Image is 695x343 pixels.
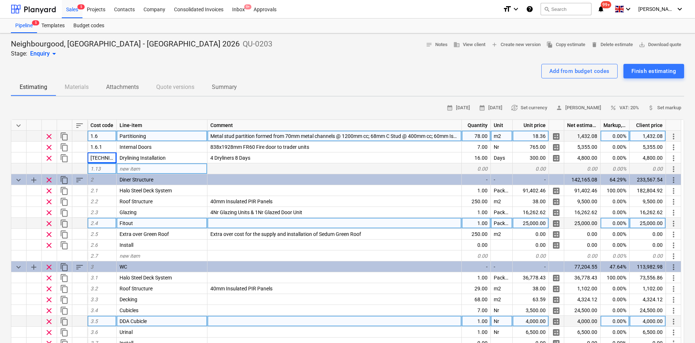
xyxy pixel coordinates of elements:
[669,241,678,250] span: More actions
[488,39,544,50] button: Create new version
[601,196,630,207] div: 0.00%
[669,176,678,184] span: More actions
[453,41,460,48] span: business
[462,120,491,131] div: Quantity
[541,64,618,78] button: Add from budget codes
[120,220,133,226] span: Fitout
[462,316,491,327] div: 1.00
[476,102,505,114] button: [DATE]
[630,218,666,229] div: 25,000.00
[513,196,549,207] div: 38.00
[491,41,498,48] span: add
[564,240,601,250] div: 0.00
[639,41,681,49] span: Download quote
[601,327,630,338] div: 0.00%
[426,41,448,49] span: Notes
[564,305,601,316] div: 24,500.00
[659,308,695,343] iframe: Chat Widget
[20,83,47,91] p: Estimating
[479,104,502,112] span: [DATE]
[564,283,601,294] div: 1,102.00
[513,142,549,152] div: 765.00
[491,218,513,229] div: Package
[117,120,207,131] div: Line-item
[11,19,37,33] div: Pipeline
[513,305,549,316] div: 3,500.00
[669,274,678,282] span: More actions
[544,39,588,50] button: Copy estimate
[491,261,513,272] div: -
[513,218,549,229] div: 25,000.00
[77,4,85,9] span: 5
[546,41,585,49] span: Copy estimate
[60,285,69,293] span: Duplicate row
[60,306,69,315] span: Duplicate row
[601,152,630,163] div: 0.00%
[60,230,69,239] span: Duplicate row
[90,242,98,248] span: 2.6
[513,174,549,185] div: -
[564,250,601,261] div: 0.00
[601,1,611,8] span: 99+
[630,174,666,185] div: 233,567.54
[90,177,93,183] span: 2
[45,197,53,206] span: Remove row
[511,105,518,111] span: currency_exchange
[462,196,491,207] div: 250.00
[426,41,432,48] span: notes
[601,185,630,196] div: 100.00%
[553,102,604,114] button: [PERSON_NAME]
[120,177,153,183] span: Diner Structure
[630,305,666,316] div: 24,500.00
[564,229,601,240] div: 0.00
[11,49,27,58] p: Stage:
[544,6,550,12] span: search
[552,197,561,206] span: Manage detailed breakdown for the row
[210,231,361,237] span: Extra over cost for the supply and installation of Sedum Green Roof
[630,207,666,218] div: 16,262.62
[462,294,491,305] div: 68.00
[491,185,513,196] div: Package
[462,142,491,152] div: 7.00
[45,263,53,271] span: Remove row
[50,49,58,58] span: arrow_drop_down
[513,327,549,338] div: 6,500.00
[462,152,491,163] div: 16.00
[601,163,630,174] div: 0.00%
[88,131,117,142] div: 1.6
[564,120,601,131] div: Net estimated cost
[90,253,98,259] span: 2.7
[630,120,666,131] div: Client price
[546,41,553,48] span: file_copy
[669,197,678,206] span: More actions
[45,317,53,326] span: Remove row
[106,83,139,91] p: Attachments
[60,274,69,282] span: Duplicate row
[207,120,462,131] div: Comment
[60,154,69,163] span: Duplicate row
[564,163,601,174] div: 0.00
[120,199,153,204] span: Roof Structure
[462,327,491,338] div: 1.00
[630,131,666,142] div: 1,432.08
[210,133,621,139] span: Metal stud partition formed from 70mm metal channels @ 1200mm cc; 68mm C Stud @ 400mm cc; 60mm Is...
[630,240,666,250] div: 0.00
[90,199,98,204] span: 2.2
[669,154,678,163] span: More actions
[601,142,630,152] div: 0.00%
[60,263,69,271] span: Duplicate category
[462,229,491,240] div: 250.00
[630,272,666,283] div: 73,556.86
[120,155,166,161] span: Drylining Installation
[60,219,69,228] span: Duplicate row
[601,261,630,272] div: 47.64%
[462,163,491,174] div: 0.00
[552,187,561,195] span: Manage detailed breakdown for the row
[462,283,491,294] div: 29.00
[491,131,513,142] div: m2
[453,41,485,49] span: View client
[14,176,23,184] span: Collapse category
[630,316,666,327] div: 4,000.00
[564,196,601,207] div: 9,500.00
[60,176,69,184] span: Duplicate category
